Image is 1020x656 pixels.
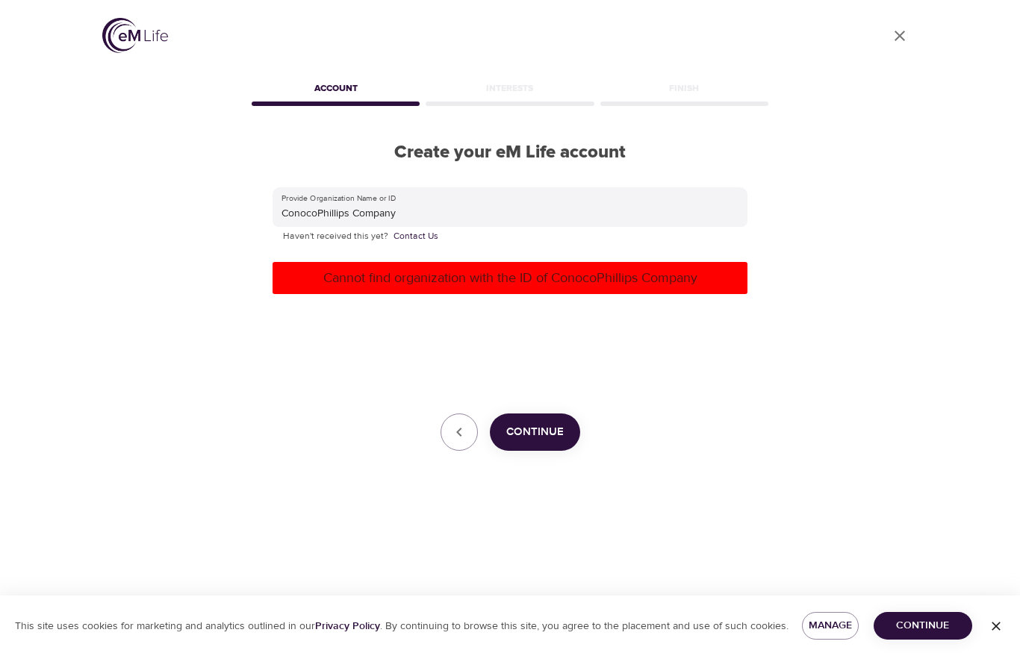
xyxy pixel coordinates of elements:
[315,619,380,633] a: Privacy Policy
[249,142,771,163] h2: Create your eM Life account
[886,616,960,635] span: Continue
[506,422,564,442] span: Continue
[394,229,438,244] a: Contact Us
[814,616,846,635] span: Manage
[882,18,918,54] a: close
[802,612,858,640] button: Manage
[283,229,737,244] p: Haven't received this yet?
[279,268,741,288] p: Cannot find organization with the ID of ConocoPhillips Company
[874,612,972,640] button: Continue
[102,18,168,53] img: logo
[490,413,580,451] button: Continue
